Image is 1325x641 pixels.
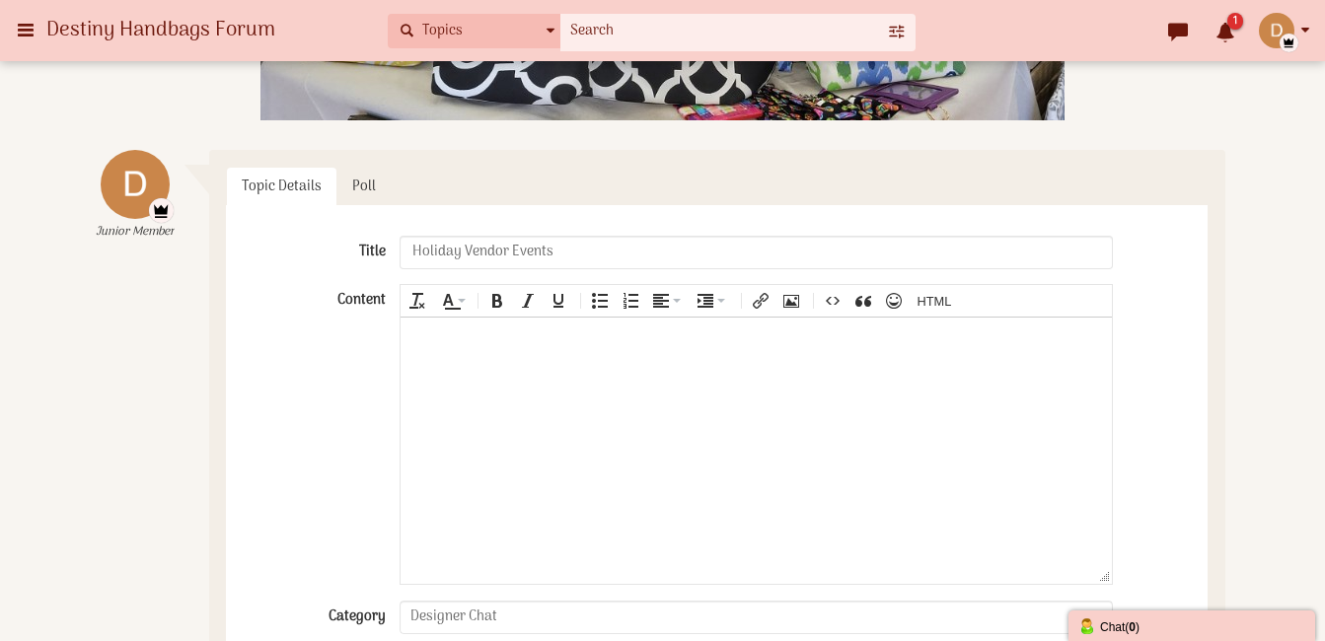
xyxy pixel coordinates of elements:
button: Topics [388,14,560,48]
div: Underline [544,287,572,315]
span: ( ) [1125,620,1140,634]
div: Bullet list [574,287,614,315]
div: Align [646,287,689,315]
label: Title [242,236,400,262]
img: 8RqJvmAAAABklEQVQDANyDrwAQDGiwAAAAAElFTkSuQmCC [101,150,170,219]
img: 8RqJvmAAAABklEQVQDANyDrwAQDGiwAAAAAElFTkSuQmCC [1259,13,1294,48]
span: Destiny Handbags Forum [46,14,290,47]
button: Designer Chat [400,601,1112,634]
div: Insert code [807,287,847,315]
label: Category [242,601,400,627]
input: Search [560,14,886,48]
div: Numbered list [616,287,644,315]
span: Designer Chat [410,605,497,628]
div: Indent [691,287,733,315]
span: Topics [417,21,463,41]
div: Chat [1078,615,1305,636]
div: Italic [513,287,542,315]
a: Destiny Handbags Forum [46,13,378,48]
a: Poll [337,168,391,207]
em: Junior Member [96,224,175,241]
div: Clear formatting [403,287,431,315]
div: Bold [472,287,511,315]
label: Content [242,284,400,311]
iframe: Rich Text Area. Press ALT-F9 for menu. Press ALT-F10 for toolbar. Press ALT-0 for help [401,318,1111,584]
div: Source code [910,287,957,315]
strong: 0 [1129,620,1136,634]
div: Insert Link (Ctrl+K) [735,287,774,315]
div: Quote [848,287,877,315]
div: Insert Photo [776,287,805,315]
a: Topic Details [227,168,336,207]
div: Insert Emoji [879,287,908,315]
div: Text color [433,287,470,315]
span: 1 [1227,13,1243,30]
